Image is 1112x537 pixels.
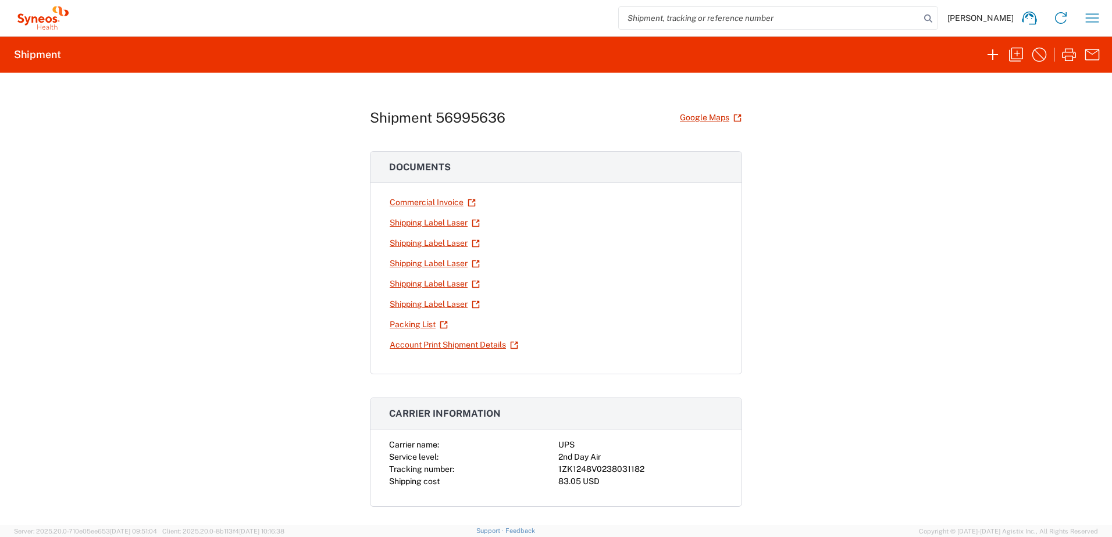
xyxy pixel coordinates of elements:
a: Google Maps [679,108,742,128]
input: Shipment, tracking or reference number [619,7,920,29]
a: Account Print Shipment Details [389,335,519,355]
a: Support [476,527,505,534]
div: 1ZK1248V0238031182 [558,463,723,475]
a: Packing List [389,314,448,335]
a: Shipping Label Laser [389,253,480,274]
a: Shipping Label Laser [389,233,480,253]
span: [PERSON_NAME] [947,13,1014,23]
span: Service level: [389,452,439,461]
h1: Shipment 56995636 [370,109,505,126]
span: Server: 2025.20.0-710e05ee653 [14,528,157,535]
span: Tracking number: [389,464,454,474]
a: Commercial Invoice [389,192,476,213]
span: [DATE] 09:51:04 [110,528,157,535]
a: Shipping Label Laser [389,294,480,314]
span: Copyright © [DATE]-[DATE] Agistix Inc., All Rights Reserved [919,526,1098,536]
h2: Shipment [14,48,61,62]
span: Shipping cost [389,477,440,486]
a: Shipping Label Laser [389,213,480,233]
span: [DATE] 10:16:38 [239,528,284,535]
span: Client: 2025.20.0-8b113f4 [162,528,284,535]
span: Carrier name: [389,440,439,449]
a: Feedback [505,527,535,534]
span: Carrier information [389,408,501,419]
span: Documents [389,162,451,173]
div: UPS [558,439,723,451]
div: 2nd Day Air [558,451,723,463]
div: 83.05 USD [558,475,723,488]
a: Shipping Label Laser [389,274,480,294]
